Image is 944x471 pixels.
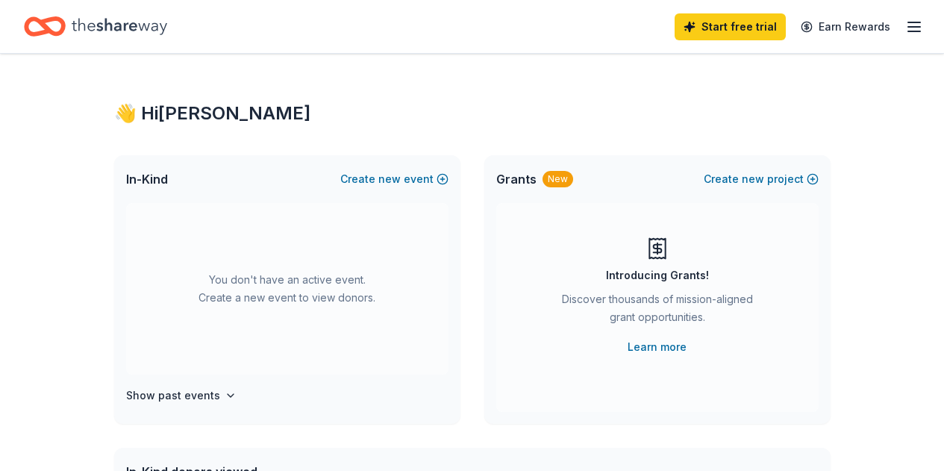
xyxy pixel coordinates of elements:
[114,102,831,125] div: 👋 Hi [PERSON_NAME]
[378,170,401,188] span: new
[340,170,448,188] button: Createnewevent
[126,387,237,405] button: Show past events
[126,387,220,405] h4: Show past events
[543,171,573,187] div: New
[126,203,448,375] div: You don't have an active event. Create a new event to view donors.
[24,9,167,44] a: Home
[628,338,687,356] a: Learn more
[792,13,899,40] a: Earn Rewards
[675,13,786,40] a: Start free trial
[742,170,764,188] span: new
[556,290,759,332] div: Discover thousands of mission-aligned grant opportunities.
[606,266,709,284] div: Introducing Grants!
[126,170,168,188] span: In-Kind
[704,170,819,188] button: Createnewproject
[496,170,537,188] span: Grants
